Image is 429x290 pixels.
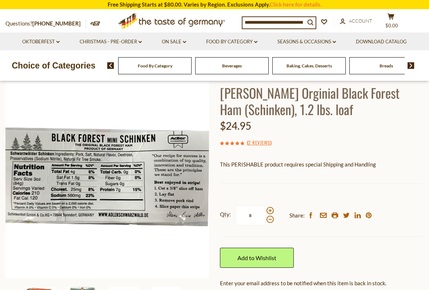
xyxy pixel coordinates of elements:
li: We will ship this product in heat-protective packaging and ice. [226,175,424,184]
a: Breads [380,63,393,68]
span: $24.95 [220,119,251,132]
a: Christmas - PRE-ORDER [80,38,142,46]
a: Beverages [222,63,242,68]
p: This PERISHABLE product requires special Shipping and Handling [220,160,424,169]
input: Qty: [236,205,265,226]
p: Questions? [5,19,86,28]
img: next arrow [408,62,414,69]
span: Share: [289,211,305,220]
a: Food By Category [138,63,172,68]
a: Food By Category [206,38,257,46]
img: Adler Orginial Black Forest Ham (Schinken), 1.2 lbs. loaf [5,74,209,278]
a: Download Catalog [356,38,407,46]
a: Click here for details. [270,1,321,8]
button: $0.00 [380,13,402,31]
img: previous arrow [107,62,114,69]
a: Account [340,17,372,25]
a: Baking, Cakes, Desserts [286,63,332,68]
span: ( ) [247,139,272,146]
a: On Sale [162,38,186,46]
strong: Qty: [220,210,231,219]
div: Enter your email address to be notified when this item is back in stock. [220,279,424,288]
a: 2 Reviews [248,139,270,147]
h1: [PERSON_NAME] Orginial Black Forest Ham (Schinken), 1.2 lbs. loaf [220,85,424,117]
span: $0.00 [385,23,398,28]
a: Add to Wishlist [220,248,294,268]
a: [PHONE_NUMBER] [32,20,81,27]
span: Account [349,18,372,24]
a: Seasons & Occasions [277,38,336,46]
a: Oktoberfest [22,38,60,46]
